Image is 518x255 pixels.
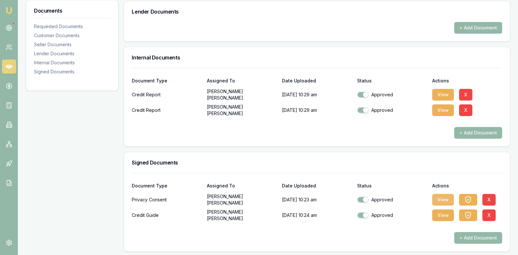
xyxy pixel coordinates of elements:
[132,88,202,101] div: Credit Report
[454,127,502,139] button: + Add Document
[282,79,352,83] div: Date Uploaded
[357,197,427,203] div: Approved
[132,55,502,60] h3: Internal Documents
[432,89,454,101] button: View
[282,193,352,206] p: [DATE] 10:23 am
[207,104,277,117] p: [PERSON_NAME] [PERSON_NAME]
[282,104,352,117] p: [DATE] 10:29 am
[132,9,502,14] h3: Lender Documents
[282,209,352,222] p: [DATE] 10:24 am
[454,22,502,34] button: + Add Document
[357,107,427,113] div: Approved
[207,184,277,188] div: Assigned To
[132,104,202,117] div: Credit Report
[207,209,277,222] p: [PERSON_NAME] [PERSON_NAME]
[482,194,496,206] button: X
[5,6,13,14] img: emu-icon-u.png
[432,79,502,83] div: Actions
[207,88,277,101] p: [PERSON_NAME] [PERSON_NAME]
[132,160,502,165] h3: Signed Documents
[432,209,454,221] button: View
[34,59,110,66] div: Internal Documents
[282,184,352,188] div: Date Uploaded
[357,212,427,218] div: Approved
[34,8,110,13] h3: Documents
[459,104,472,116] button: X
[34,50,110,57] div: Lender Documents
[207,79,277,83] div: Assigned To
[432,104,454,116] button: View
[357,79,427,83] div: Status
[482,209,496,221] button: X
[132,79,202,83] div: Document Type
[432,184,502,188] div: Actions
[34,23,110,30] div: Requested Documents
[34,32,110,39] div: Customer Documents
[357,91,427,98] div: Approved
[432,194,454,206] button: View
[282,88,352,101] p: [DATE] 10:29 am
[132,193,202,206] div: Privacy Consent
[34,69,110,75] div: Signed Documents
[132,184,202,188] div: Document Type
[357,184,427,188] div: Status
[459,89,472,101] button: X
[132,209,202,222] div: Credit Guide
[454,232,502,244] button: + Add Document
[207,193,277,206] p: [PERSON_NAME] [PERSON_NAME]
[34,41,110,48] div: Seller Documents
